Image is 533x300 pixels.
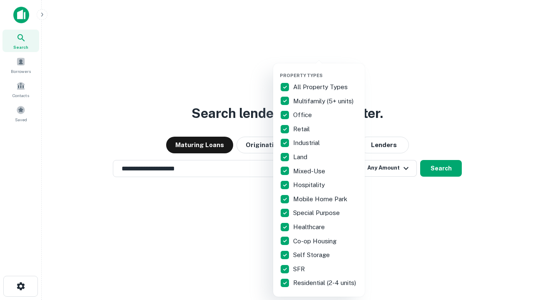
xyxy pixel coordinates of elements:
p: Co-op Housing [293,236,338,246]
p: Multifamily (5+ units) [293,96,355,106]
span: Property Types [280,73,323,78]
p: Mixed-Use [293,166,327,176]
p: Land [293,152,309,162]
p: Self Storage [293,250,331,260]
p: Retail [293,124,311,134]
p: Hospitality [293,180,326,190]
p: SFR [293,264,306,274]
p: Mobile Home Park [293,194,349,204]
p: Office [293,110,314,120]
p: Healthcare [293,222,326,232]
iframe: Chat Widget [491,233,533,273]
p: All Property Types [293,82,349,92]
p: Industrial [293,138,321,148]
p: Special Purpose [293,208,341,218]
p: Residential (2-4 units) [293,278,358,288]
